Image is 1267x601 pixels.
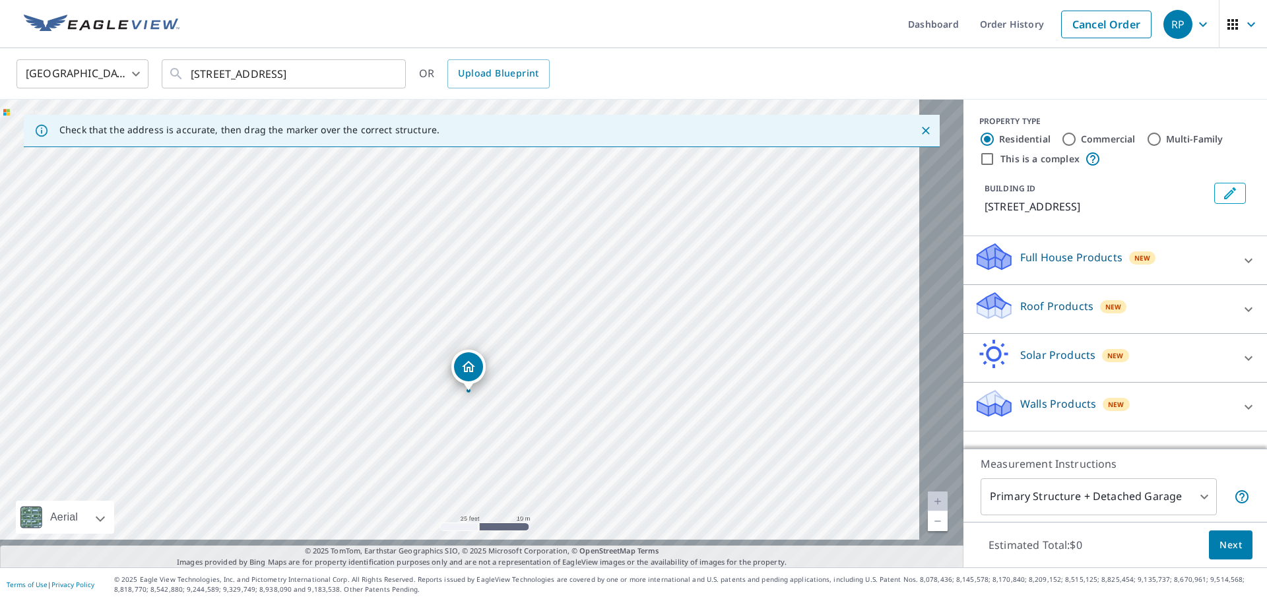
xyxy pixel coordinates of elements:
[974,241,1256,279] div: Full House ProductsNew
[1209,530,1252,560] button: Next
[1108,399,1124,410] span: New
[59,124,439,136] p: Check that the address is accurate, then drag the marker over the correct structure.
[114,575,1260,594] p: © 2025 Eagle View Technologies, Inc. and Pictometry International Corp. All Rights Reserved. Repo...
[46,501,82,534] div: Aerial
[419,59,550,88] div: OR
[1020,298,1093,314] p: Roof Products
[16,55,148,92] div: [GEOGRAPHIC_DATA]
[579,546,635,555] a: OpenStreetMap
[1166,133,1223,146] label: Multi-Family
[985,199,1209,214] p: [STREET_ADDRESS]
[1163,10,1192,39] div: RP
[24,15,179,34] img: EV Logo
[1020,347,1095,363] p: Solar Products
[928,511,948,531] a: Current Level 20, Zoom Out
[458,65,538,82] span: Upload Blueprint
[447,59,549,88] a: Upload Blueprint
[981,456,1250,472] p: Measurement Instructions
[999,133,1051,146] label: Residential
[451,350,486,391] div: Dropped pin, building 1, Residential property, 200 Lake Ned Rd Winter Haven, FL 33884
[1020,249,1122,265] p: Full House Products
[917,122,934,139] button: Close
[1105,301,1122,312] span: New
[979,115,1251,127] div: PROPERTY TYPE
[305,546,659,557] span: © 2025 TomTom, Earthstar Geographics SIO, © 2025 Microsoft Corporation, ©
[1134,253,1151,263] span: New
[974,388,1256,426] div: Walls ProductsNew
[7,581,94,588] p: |
[981,478,1217,515] div: Primary Structure + Detached Garage
[1020,396,1096,412] p: Walls Products
[191,55,379,92] input: Search by address or latitude-longitude
[928,491,948,511] a: Current Level 20, Zoom In Disabled
[974,339,1256,377] div: Solar ProductsNew
[16,501,114,534] div: Aerial
[974,290,1256,328] div: Roof ProductsNew
[1081,133,1136,146] label: Commercial
[1214,183,1246,204] button: Edit building 1
[637,546,659,555] a: Terms
[978,530,1093,559] p: Estimated Total: $0
[1107,350,1124,361] span: New
[985,183,1035,194] p: BUILDING ID
[1000,152,1080,166] label: This is a complex
[7,580,48,589] a: Terms of Use
[1061,11,1152,38] a: Cancel Order
[51,580,94,589] a: Privacy Policy
[1219,537,1242,554] span: Next
[1234,489,1250,505] span: Your report will include the primary structure and a detached garage if one exists.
